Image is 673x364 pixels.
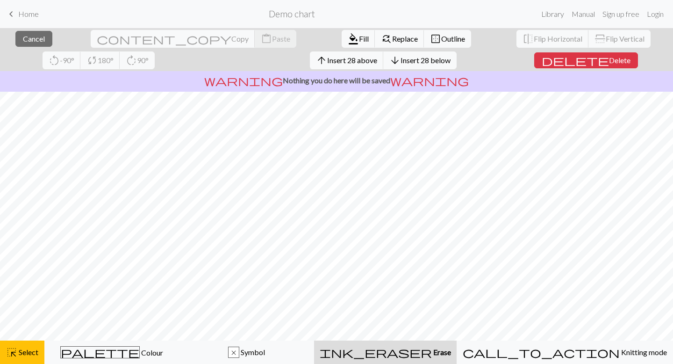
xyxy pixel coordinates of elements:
[49,54,60,67] span: rotate_left
[6,6,39,22] a: Home
[620,348,667,357] span: Knitting mode
[327,56,377,65] span: Insert 28 above
[432,348,451,357] span: Erase
[61,346,139,359] span: palette
[15,31,52,47] button: Cancel
[43,51,81,69] button: -90°
[314,341,457,364] button: Erase
[239,348,265,357] span: Symbol
[316,54,327,67] span: arrow_upward
[98,56,114,65] span: 180°
[80,51,120,69] button: 180°
[320,346,432,359] span: ink_eraser
[430,32,441,45] span: border_outer
[594,33,607,44] span: flip
[523,32,534,45] span: flip
[6,346,17,359] span: highlight_alt
[383,51,457,69] button: Insert 28 below
[537,5,568,23] a: Library
[643,5,667,23] a: Login
[381,32,392,45] span: find_replace
[179,341,315,364] button: x Symbol
[534,34,582,43] span: Flip Horizontal
[140,348,163,357] span: Colour
[231,34,249,43] span: Copy
[86,54,98,67] span: sync
[599,5,643,23] a: Sign up free
[91,30,255,48] button: Copy
[4,75,669,86] p: Nothing you do here will be saved
[463,346,620,359] span: call_to_action
[389,54,401,67] span: arrow_downward
[310,51,384,69] button: Insert 28 above
[359,34,369,43] span: Fill
[6,7,17,21] span: keyboard_arrow_left
[44,341,179,364] button: Colour
[588,30,651,48] button: Flip Vertical
[23,34,45,43] span: Cancel
[392,34,418,43] span: Replace
[609,56,630,65] span: Delete
[401,56,451,65] span: Insert 28 below
[126,54,137,67] span: rotate_right
[97,32,231,45] span: content_copy
[441,34,465,43] span: Outline
[457,341,673,364] button: Knitting mode
[204,74,283,87] span: warning
[568,5,599,23] a: Manual
[229,347,239,358] div: x
[18,9,39,18] span: Home
[17,348,38,357] span: Select
[120,51,155,69] button: 90°
[606,34,644,43] span: Flip Vertical
[348,32,359,45] span: format_color_fill
[542,54,609,67] span: delete
[137,56,149,65] span: 90°
[269,8,315,19] h2: Demo chart
[390,74,469,87] span: warning
[375,30,424,48] button: Replace
[60,56,74,65] span: -90°
[424,30,471,48] button: Outline
[534,52,638,68] button: Delete
[342,30,375,48] button: Fill
[516,30,589,48] button: Flip Horizontal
